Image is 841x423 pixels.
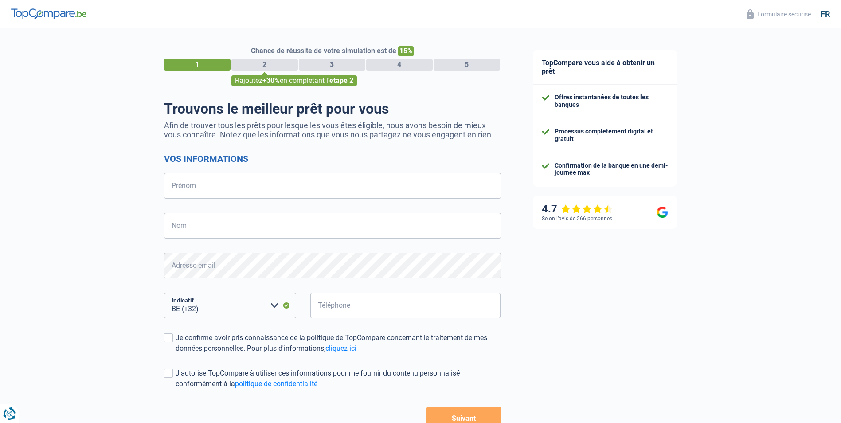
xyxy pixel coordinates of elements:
div: fr [821,9,830,19]
div: 4.7 [542,203,613,215]
div: J'autorise TopCompare à utiliser ces informations pour me fournir du contenu personnalisé conform... [176,368,501,389]
div: Offres instantanées de toutes les banques [555,94,668,109]
div: TopCompare vous aide à obtenir un prêt [533,50,677,85]
div: Rajoutez en complétant l' [231,75,357,86]
a: politique de confidentialité [235,380,317,388]
input: 401020304 [310,293,501,318]
div: 5 [434,59,500,70]
span: +30% [262,76,280,85]
p: Afin de trouver tous les prêts pour lesquelles vous êtes éligible, nous avons besoin de mieux vou... [164,121,501,139]
div: 1 [164,59,231,70]
div: 2 [231,59,298,70]
span: Chance de réussite de votre simulation est de [251,47,396,55]
span: 15% [398,46,414,56]
div: Je confirme avoir pris connaissance de la politique de TopCompare concernant le traitement de mes... [176,333,501,354]
h1: Trouvons le meilleur prêt pour vous [164,100,501,117]
h2: Vos informations [164,153,501,164]
a: cliquez ici [325,344,356,352]
span: étape 2 [329,76,353,85]
div: Processus complètement digital et gratuit [555,128,668,143]
div: 3 [299,59,365,70]
img: TopCompare Logo [11,8,86,19]
div: Selon l’avis de 266 personnes [542,215,612,222]
button: Formulaire sécurisé [741,7,816,21]
div: Confirmation de la banque en une demi-journée max [555,162,668,177]
div: 4 [366,59,433,70]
